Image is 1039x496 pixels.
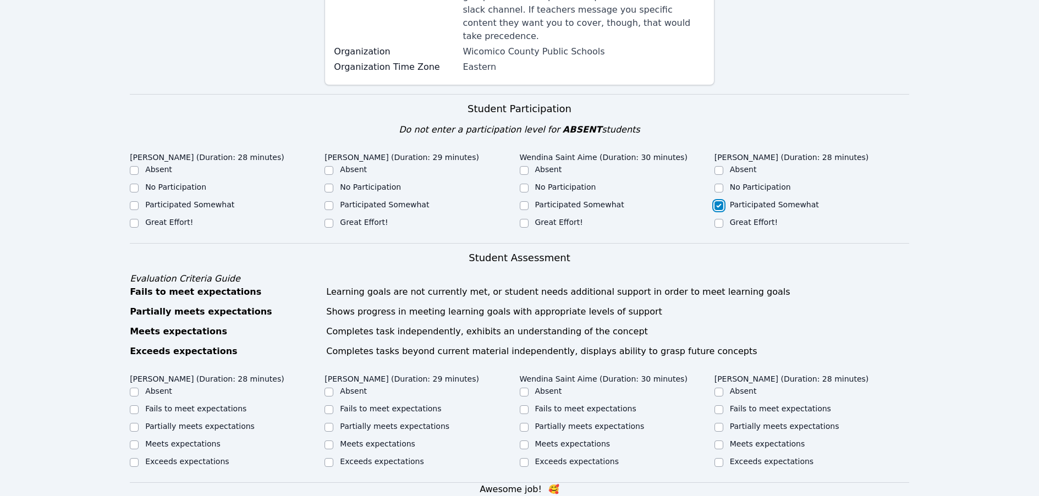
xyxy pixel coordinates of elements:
[730,387,757,395] label: Absent
[130,272,909,285] div: Evaluation Criteria Guide
[145,218,193,227] label: Great Effort!
[130,147,284,164] legend: [PERSON_NAME] (Duration: 28 minutes)
[145,165,172,174] label: Absent
[340,183,401,191] label: No Participation
[130,101,909,117] h3: Student Participation
[535,387,562,395] label: Absent
[325,369,479,385] legend: [PERSON_NAME] (Duration: 29 minutes)
[130,285,320,299] div: Fails to meet expectations
[130,369,284,385] legend: [PERSON_NAME] (Duration: 28 minutes)
[730,165,757,174] label: Absent
[145,404,246,413] label: Fails to meet expectations
[714,369,869,385] legend: [PERSON_NAME] (Duration: 28 minutes)
[548,484,559,494] span: kisses
[730,422,839,431] label: Partially meets expectations
[535,183,596,191] label: No Participation
[334,45,456,58] label: Organization
[535,404,636,413] label: Fails to meet expectations
[130,250,909,266] h3: Student Assessment
[563,124,602,135] span: ABSENT
[326,285,909,299] div: Learning goals are not currently met, or student needs additional support in order to meet learni...
[326,305,909,318] div: Shows progress in meeting learning goals with appropriate levels of support
[325,147,479,164] legend: [PERSON_NAME] (Duration: 29 minutes)
[535,422,645,431] label: Partially meets expectations
[130,123,909,136] div: Do not enter a participation level for students
[340,457,424,466] label: Exceeds expectations
[463,60,705,74] div: Eastern
[535,165,562,174] label: Absent
[535,457,619,466] label: Exceeds expectations
[340,165,367,174] label: Absent
[730,457,813,466] label: Exceeds expectations
[520,369,688,385] legend: Wendina Saint Aime (Duration: 30 minutes)
[730,218,778,227] label: Great Effort!
[340,439,415,448] label: Meets expectations
[480,484,542,494] span: Awesome job!
[730,404,831,413] label: Fails to meet expectations
[535,439,611,448] label: Meets expectations
[145,422,255,431] label: Partially meets expectations
[340,422,449,431] label: Partially meets expectations
[535,200,624,209] label: Participated Somewhat
[130,325,320,338] div: Meets expectations
[145,439,221,448] label: Meets expectations
[340,387,367,395] label: Absent
[730,439,805,448] label: Meets expectations
[130,305,320,318] div: Partially meets expectations
[463,45,705,58] div: Wicomico County Public Schools
[145,387,172,395] label: Absent
[326,345,909,358] div: Completes tasks beyond current material independently, displays ability to grasp future concepts
[340,218,388,227] label: Great Effort!
[145,200,234,209] label: Participated Somewhat
[326,325,909,338] div: Completes task independently, exhibits an understanding of the concept
[145,183,206,191] label: No Participation
[714,147,869,164] legend: [PERSON_NAME] (Duration: 28 minutes)
[340,404,441,413] label: Fails to meet expectations
[145,457,229,466] label: Exceeds expectations
[340,200,429,209] label: Participated Somewhat
[535,218,583,227] label: Great Effort!
[730,183,791,191] label: No Participation
[730,200,819,209] label: Participated Somewhat
[130,345,320,358] div: Exceeds expectations
[334,60,456,74] label: Organization Time Zone
[520,147,688,164] legend: Wendina Saint Aime (Duration: 30 minutes)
